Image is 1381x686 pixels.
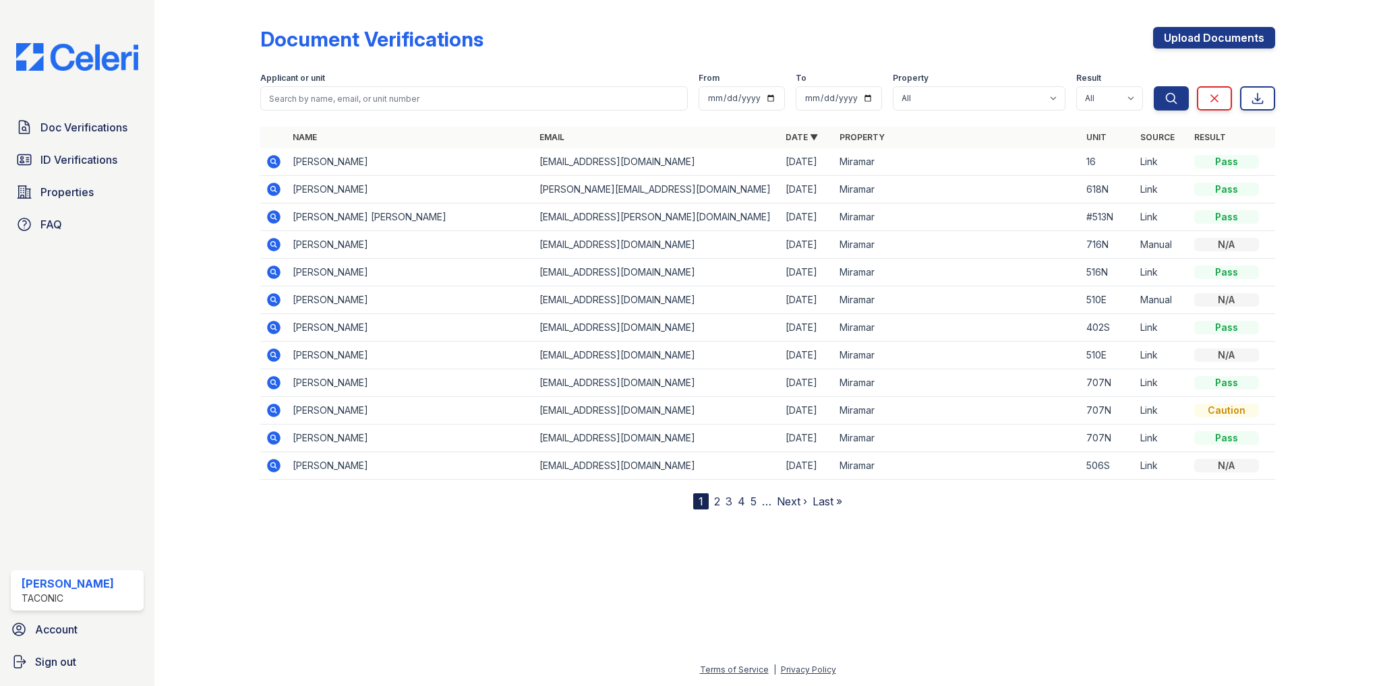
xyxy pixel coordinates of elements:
[693,493,709,509] div: 1
[287,369,533,397] td: [PERSON_NAME]
[780,342,834,369] td: [DATE]
[40,216,62,232] span: FAQ
[1135,452,1189,480] td: Link
[1194,132,1226,142] a: Result
[1135,369,1189,397] td: Link
[287,286,533,314] td: [PERSON_NAME]
[1194,293,1259,307] div: N/A
[1081,452,1135,480] td: 506S
[834,148,1080,176] td: Miramar
[1135,286,1189,314] td: Manual
[1081,425,1135,452] td: 707N
[293,132,317,142] a: Name
[781,664,836,675] a: Privacy Policy
[1194,376,1259,389] div: Pass
[796,73,806,84] label: To
[534,369,780,397] td: [EMAIL_ADDRESS][DOMAIN_NAME]
[1135,204,1189,231] td: Link
[1194,431,1259,445] div: Pass
[780,231,834,259] td: [DATE]
[834,286,1080,314] td: Miramar
[780,425,834,452] td: [DATE]
[287,314,533,342] td: [PERSON_NAME]
[287,176,533,204] td: [PERSON_NAME]
[773,664,776,675] div: |
[834,425,1080,452] td: Miramar
[1081,204,1135,231] td: #513N
[534,176,780,204] td: [PERSON_NAME][EMAIL_ADDRESS][DOMAIN_NAME]
[714,495,720,508] a: 2
[780,204,834,231] td: [DATE]
[777,495,807,508] a: Next ›
[534,425,780,452] td: [EMAIL_ADDRESS][DOMAIN_NAME]
[287,425,533,452] td: [PERSON_NAME]
[1135,231,1189,259] td: Manual
[1153,27,1275,49] a: Upload Documents
[834,342,1080,369] td: Miramar
[1081,148,1135,176] td: 16
[813,495,842,508] a: Last »
[11,114,144,141] a: Doc Verifications
[1194,348,1259,362] div: N/A
[534,286,780,314] td: [EMAIL_ADDRESS][DOMAIN_NAME]
[35,621,78,637] span: Account
[726,495,732,508] a: 3
[834,231,1080,259] td: Miramar
[40,184,94,200] span: Properties
[762,493,771,509] span: …
[287,231,533,259] td: [PERSON_NAME]
[11,211,144,238] a: FAQ
[1076,73,1101,84] label: Result
[1081,231,1135,259] td: 716N
[834,452,1080,480] td: Miramar
[1194,155,1259,168] div: Pass
[1081,369,1135,397] td: 707N
[780,397,834,425] td: [DATE]
[700,664,769,675] a: Terms of Service
[287,397,533,425] td: [PERSON_NAME]
[780,314,834,342] td: [DATE]
[780,286,834,314] td: [DATE]
[1081,342,1135,369] td: 510E
[780,259,834,286] td: [DATE]
[287,342,533,369] td: [PERSON_NAME]
[786,132,818,142] a: Date ▼
[1194,266,1259,279] div: Pass
[260,27,483,51] div: Document Verifications
[780,369,834,397] td: [DATE]
[1194,210,1259,224] div: Pass
[1135,176,1189,204] td: Link
[1086,132,1107,142] a: Unit
[534,342,780,369] td: [EMAIL_ADDRESS][DOMAIN_NAME]
[738,495,745,508] a: 4
[534,452,780,480] td: [EMAIL_ADDRESS][DOMAIN_NAME]
[834,397,1080,425] td: Miramar
[1194,459,1259,472] div: N/A
[1081,397,1135,425] td: 707N
[893,73,929,84] label: Property
[287,452,533,480] td: [PERSON_NAME]
[1081,314,1135,342] td: 402S
[22,575,114,592] div: [PERSON_NAME]
[1135,425,1189,452] td: Link
[5,616,149,643] a: Account
[40,119,127,135] span: Doc Verifications
[534,314,780,342] td: [EMAIL_ADDRESS][DOMAIN_NAME]
[40,152,117,168] span: ID Verifications
[534,148,780,176] td: [EMAIL_ADDRESS][DOMAIN_NAME]
[35,654,76,670] span: Sign out
[22,592,114,605] div: Taconic
[5,43,149,71] img: CE_Logo_Blue-a8612792a0a2168367f1c8372b55b34899dd931a85d93a1a3d3e32e68fde9ad4.png
[751,495,757,508] a: 5
[1081,286,1135,314] td: 510E
[1135,397,1189,425] td: Link
[1194,404,1259,417] div: Caution
[1194,238,1259,251] div: N/A
[780,176,834,204] td: [DATE]
[534,259,780,286] td: [EMAIL_ADDRESS][DOMAIN_NAME]
[1140,132,1175,142] a: Source
[11,146,144,173] a: ID Verifications
[840,132,885,142] a: Property
[1081,259,1135,286] td: 516N
[834,176,1080,204] td: Miramar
